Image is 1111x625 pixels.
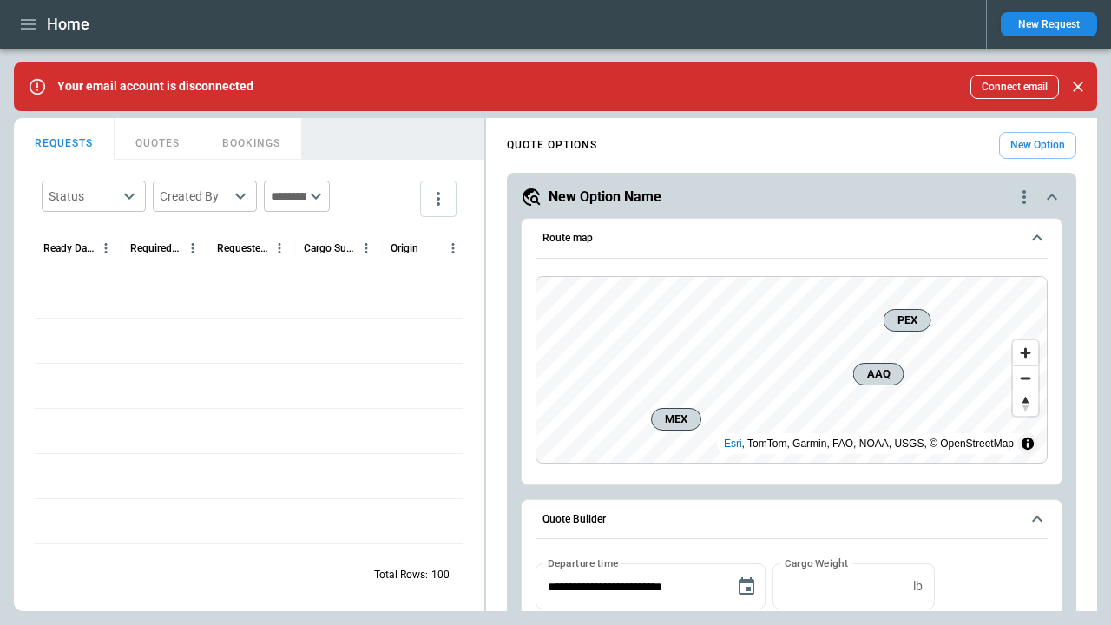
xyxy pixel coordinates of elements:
[724,435,1014,452] div: , TomTom, Garmin, FAO, NOAA, USGS, © OpenStreetMap
[304,242,355,254] div: Cargo Summary
[442,237,464,260] button: Origin column menu
[431,568,450,582] p: 100
[217,242,268,254] div: Requested Route
[160,187,229,205] div: Created By
[201,118,302,160] button: BOOKINGS
[536,500,1048,540] button: Quote Builder
[1001,12,1097,36] button: New Request
[1013,340,1038,365] button: Zoom in
[724,437,742,450] a: Esri
[659,411,694,428] span: MEX
[860,365,896,383] span: AAQ
[536,276,1048,464] div: Route map
[181,237,204,260] button: Required Date & Time (UTC+03:00) column menu
[95,237,117,260] button: Ready Date & Time (UTC+03:00) column menu
[268,237,291,260] button: Requested Route column menu
[521,187,1062,207] button: New Option Namequote-option-actions
[115,118,201,160] button: QUOTES
[913,579,923,594] p: lb
[420,181,457,217] button: more
[1013,365,1038,391] button: Zoom out
[1066,68,1090,106] div: dismiss
[130,242,181,254] div: Required Date & Time (UTC+03:00)
[536,219,1048,259] button: Route map
[785,556,848,570] label: Cargo Weight
[374,568,428,582] p: Total Rows:
[43,242,95,254] div: Ready Date & Time (UTC+03:00)
[548,556,619,570] label: Departure time
[1066,75,1090,99] button: Close
[14,118,115,160] button: REQUESTS
[542,514,606,525] h6: Quote Builder
[1014,187,1035,207] div: quote-option-actions
[391,242,418,254] div: Origin
[536,277,1047,463] canvas: Map
[49,187,118,205] div: Status
[1013,391,1038,416] button: Reset bearing to north
[1017,433,1038,454] summary: Toggle attribution
[999,132,1076,159] button: New Option
[729,569,764,604] button: Choose date, selected date is Sep 5, 2025
[891,312,923,329] span: PEX
[47,14,89,35] h1: Home
[355,237,378,260] button: Cargo Summary column menu
[549,187,661,207] h5: New Option Name
[542,233,593,244] h6: Route map
[57,79,253,94] p: Your email account is disconnected
[507,141,597,149] h4: QUOTE OPTIONS
[970,75,1059,99] button: Connect email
